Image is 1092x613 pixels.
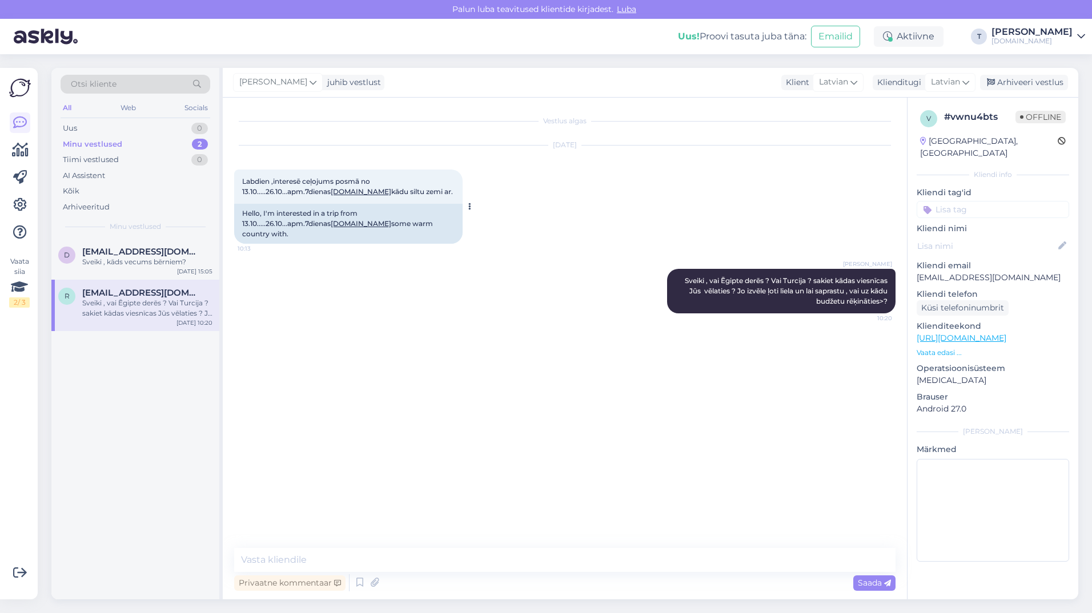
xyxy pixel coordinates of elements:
p: Android 27.0 [917,403,1069,415]
div: 2 [192,139,208,150]
a: [URL][DOMAIN_NAME] [917,333,1006,343]
a: [DOMAIN_NAME] [331,219,391,228]
div: [DATE] 10:20 [176,318,212,327]
b: Uus! [678,31,700,42]
div: Uus [63,123,77,134]
span: Latvian [931,76,960,88]
a: [DOMAIN_NAME] [331,187,391,196]
div: 0 [191,154,208,166]
p: Vaata edasi ... [917,348,1069,358]
span: Minu vestlused [110,221,161,232]
div: AI Assistent [63,170,105,182]
div: Vaata siia [9,256,30,308]
div: Sveiki , vai Ēgipte derēs ? Vai Turcija ? sakiet kādas viesnīcas Jūs vēlaties ? Jo izvēle ļoti li... [82,298,212,318]
button: Emailid [811,26,860,47]
div: 0 [191,123,208,134]
div: Küsi telefoninumbrit [917,300,1009,316]
span: [PERSON_NAME] [843,260,892,268]
span: [PERSON_NAME] [239,76,307,88]
span: v [926,114,931,123]
div: All [61,100,74,115]
p: Märkmed [917,443,1069,455]
div: T [971,29,987,45]
div: Kliendi info [917,170,1069,180]
span: dagolovinad@gmail.com [82,247,201,257]
span: 10:13 [238,244,280,253]
div: [PERSON_NAME] [991,27,1073,37]
img: Askly Logo [9,77,31,99]
div: Hello, I'm interested in a trip from 13.10.....26.10...apm.7dienas some warm country with. [234,204,463,244]
div: Tiimi vestlused [63,154,119,166]
div: Web [118,100,138,115]
p: Operatsioonisüsteem [917,362,1069,374]
span: Latvian [819,76,848,88]
div: Privaatne kommentaar [234,575,346,591]
p: [MEDICAL_DATA] [917,374,1069,386]
span: d [64,251,70,259]
div: [PERSON_NAME] [917,426,1069,437]
div: Kõik [63,185,79,197]
div: Socials [182,100,210,115]
a: [PERSON_NAME][DOMAIN_NAME] [991,27,1085,46]
div: Vestlus algas [234,116,896,126]
p: Kliendi tag'id [917,187,1069,199]
div: Aktiivne [874,26,944,47]
p: Kliendi email [917,260,1069,272]
span: Sveiki , vai Ēgipte derēs ? Vai Turcija ? sakiet kādas viesnīcas Jūs vēlaties ? Jo izvēle ļoti li... [685,276,889,305]
p: [EMAIL_ADDRESS][DOMAIN_NAME] [917,272,1069,284]
div: Arhiveeri vestlus [980,75,1068,90]
div: Arhiveeritud [63,201,110,213]
span: 10:20 [849,314,892,322]
span: Offline [1015,111,1066,123]
p: Kliendi nimi [917,223,1069,235]
div: 2 / 3 [9,297,30,308]
div: [GEOGRAPHIC_DATA], [GEOGRAPHIC_DATA] [920,135,1058,159]
div: Klient [781,76,809,88]
div: Proovi tasuta juba täna: [678,30,806,43]
div: [DATE] 15:05 [177,267,212,276]
p: Brauser [917,391,1069,403]
span: Luba [613,4,640,14]
span: Otsi kliente [71,78,117,90]
div: [DATE] [234,140,896,150]
div: Klienditugi [873,76,921,88]
p: Kliendi telefon [917,288,1069,300]
div: # vwnu4bts [944,110,1015,124]
div: juhib vestlust [323,76,381,88]
p: Klienditeekond [917,320,1069,332]
input: Lisa tag [917,201,1069,218]
div: Sveiki , kāds vecums bērniem? [82,257,212,267]
input: Lisa nimi [917,240,1056,252]
div: Minu vestlused [63,139,122,150]
span: Saada [858,578,891,588]
span: Labdien ,interesē ceļojums posmā no 13.10.....26.10...apm.7dienas kādu siltu zemi ar. [242,177,453,196]
span: R [65,292,70,300]
div: [DOMAIN_NAME] [991,37,1073,46]
span: Rigondab@gmail.com [82,288,201,298]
